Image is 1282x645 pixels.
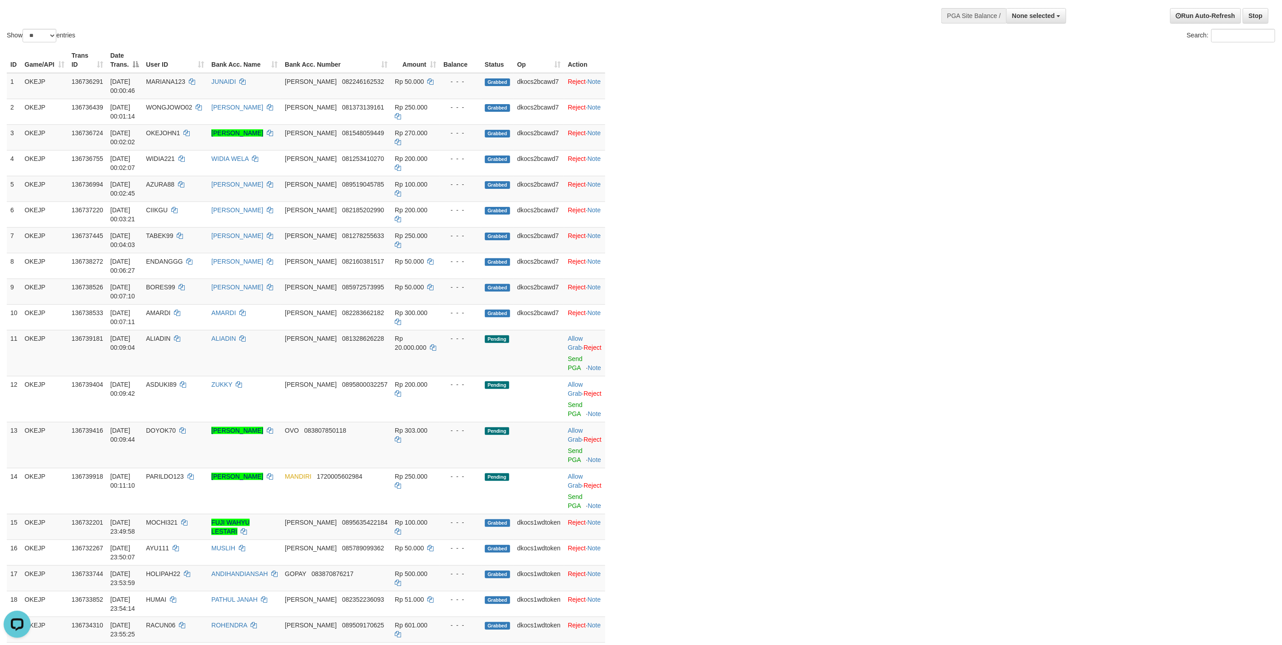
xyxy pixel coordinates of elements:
td: dkocs1wdtoken [514,565,565,591]
span: · [568,427,584,443]
td: OKEJP [21,253,68,279]
th: Bank Acc. Number: activate to sort column ascending [281,47,391,73]
span: Copy 081278255633 to clipboard [342,232,384,239]
th: Balance [440,47,481,73]
td: · [564,304,605,330]
span: [DATE] 23:50:07 [110,544,135,561]
span: Grabbed [485,104,510,112]
a: ROHENDRA [211,622,247,629]
div: - - - [443,103,478,112]
span: · [568,335,584,351]
span: Rp 303.000 [395,427,427,434]
a: Reject [584,390,602,397]
a: Note [588,596,601,603]
span: Copy 081253410270 to clipboard [342,155,384,162]
span: [DATE] 00:07:10 [110,284,135,300]
span: Rp 250.000 [395,473,427,480]
span: Rp 50.000 [395,78,424,85]
span: Rp 20.000.000 [395,335,426,351]
a: Reject [568,284,586,291]
span: CIIKGU [146,206,168,214]
a: [PERSON_NAME] [211,206,263,214]
span: 136736994 [72,181,103,188]
a: WIDIA WELA [211,155,248,162]
span: [PERSON_NAME] [285,181,337,188]
span: AZURA88 [146,181,174,188]
a: Note [588,78,601,85]
a: Send PGA [568,447,583,463]
span: Rp 270.000 [395,129,427,137]
div: - - - [443,206,478,215]
div: - - - [443,77,478,86]
label: Search: [1187,29,1275,42]
span: OKEJOHN1 [146,129,180,137]
a: Note [588,284,601,291]
td: 11 [7,330,21,376]
span: [DATE] 23:49:58 [110,519,135,535]
span: Rp 500.000 [395,570,427,577]
span: 136733744 [72,570,103,577]
td: · [564,565,605,591]
span: [DATE] 23:54:14 [110,596,135,612]
span: [DATE] 00:09:04 [110,335,135,351]
a: Allow Grab [568,335,583,351]
span: [PERSON_NAME] [285,596,337,603]
div: - - - [443,569,478,578]
a: Note [588,570,601,577]
label: Show entries [7,29,75,42]
div: - - - [443,283,478,292]
a: Reject [568,181,586,188]
span: ASDUKI89 [146,381,177,388]
span: Copy 1720005602984 to clipboard [317,473,362,480]
td: 4 [7,150,21,176]
button: Open LiveChat chat widget [4,4,31,31]
td: dkocs2bcawd7 [514,201,565,227]
a: JUNAIDI [211,78,236,85]
a: Note [588,544,601,552]
span: [PERSON_NAME] [285,206,337,214]
td: 13 [7,422,21,468]
td: dkocs2bcawd7 [514,124,565,150]
span: Grabbed [485,545,510,553]
td: OKEJP [21,468,68,514]
td: · [564,330,605,376]
input: Search: [1211,29,1275,42]
a: Reject [568,309,586,316]
td: 9 [7,279,21,304]
td: 14 [7,468,21,514]
span: Rp 250.000 [395,232,427,239]
span: [PERSON_NAME] [285,284,337,291]
a: Note [588,232,601,239]
td: · [564,73,605,99]
span: Copy 085972573995 to clipboard [342,284,384,291]
a: Reject [568,155,586,162]
td: 16 [7,540,21,565]
td: dkocs2bcawd7 [514,176,565,201]
span: [DATE] 00:07:11 [110,309,135,325]
span: Grabbed [485,519,510,527]
span: Copy 082185202990 to clipboard [342,206,384,214]
td: 1 [7,73,21,99]
div: - - - [443,231,478,240]
a: Allow Grab [568,381,583,397]
a: [PERSON_NAME] [211,104,263,111]
div: - - - [443,472,478,481]
span: 136739416 [72,427,103,434]
span: [DATE] 00:01:14 [110,104,135,120]
a: Note [588,456,601,463]
a: MUSLIH [211,544,235,552]
span: HUMAI [146,596,166,603]
a: Note [588,104,601,111]
a: PATHUL JANAH [211,596,257,603]
span: 136739404 [72,381,103,388]
td: dkocs1wdtoken [514,540,565,565]
span: [DATE] 23:53:59 [110,570,135,586]
th: Action [564,47,605,73]
span: Grabbed [485,207,510,215]
a: Note [588,519,601,526]
td: 2 [7,99,21,124]
span: 136736755 [72,155,103,162]
span: ENDANGGG [146,258,183,265]
span: Pending [485,335,509,343]
a: FUJI WAHYU LESTARI [211,519,250,535]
